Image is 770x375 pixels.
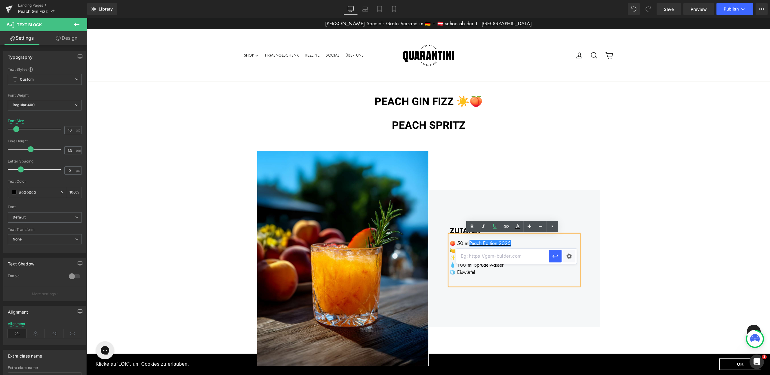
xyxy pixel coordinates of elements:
[312,24,372,51] img: Quarantini Gin
[628,3,640,15] button: Undo
[756,3,768,15] button: More
[32,291,56,297] p: More settings
[76,169,81,172] span: px
[19,189,57,196] input: Color
[363,250,492,258] div: 🧊 Eiswürfel
[18,3,87,8] a: Landing Pages
[6,321,30,343] iframe: Gorgias live chat messenger
[8,350,42,358] div: Extra class name
[8,258,34,266] div: Text Shadow
[155,32,279,42] ul: Primary
[716,3,753,15] button: Publish
[256,32,279,42] a: ÜBER UNS
[8,93,82,98] div: Font Weight
[664,6,674,12] span: Save
[236,32,255,42] a: SOCIAL
[8,228,82,232] div: Text Transform
[724,7,739,11] span: Publish
[372,3,387,15] a: Tablet
[45,31,88,45] a: Design
[288,76,396,91] span: PEACH GIN FIZZ ☀️🍑
[99,6,113,12] span: Library
[8,67,82,72] div: Text Styles
[13,237,22,241] b: None
[176,32,214,42] a: FIRMENGESCHENK
[691,6,707,12] span: Preview
[456,249,549,264] input: Eg: https://gem-buider.com
[642,3,654,15] button: Redo
[363,229,492,236] div: 🍋 25 ml Zitronensaft
[216,32,235,42] a: REZEPTE
[8,179,82,184] div: Text Color
[387,3,401,15] a: Mobile
[76,128,81,132] span: px
[8,139,82,143] div: Line Height
[8,366,82,370] div: Extra class name
[358,3,372,15] a: Laptop
[305,100,378,115] span: PEACH SPRITZ
[8,51,32,60] div: Typography
[8,159,82,163] div: Letter Spacing
[4,287,86,301] button: More settings
[363,222,492,229] div: 🍑 50 ml
[762,355,767,359] span: 1
[363,243,492,250] div: 💧 100 ml Sprudelwasser
[8,322,26,326] div: Alignment
[20,77,34,82] b: Custom
[750,355,764,369] iframe: Intercom live chat
[8,274,63,280] div: Enable
[8,119,24,123] div: Font Size
[383,222,424,228] a: Peach Edition 2025
[8,306,28,315] div: Alignment
[683,3,714,15] a: Preview
[87,3,117,15] a: New Library
[13,215,26,220] i: Default
[363,208,394,217] strong: ZUTATEN
[67,187,82,198] div: %
[76,148,81,152] span: em
[18,9,48,14] span: Peach Gin Fizz
[8,205,82,209] div: Font
[343,3,358,15] a: Desktop
[155,32,174,42] a: SHOP
[13,103,35,107] b: Regular 400
[363,236,492,243] div: ✨ 10-15 ml Zuckersirup (nach Geschmack)
[17,22,42,27] span: Text Block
